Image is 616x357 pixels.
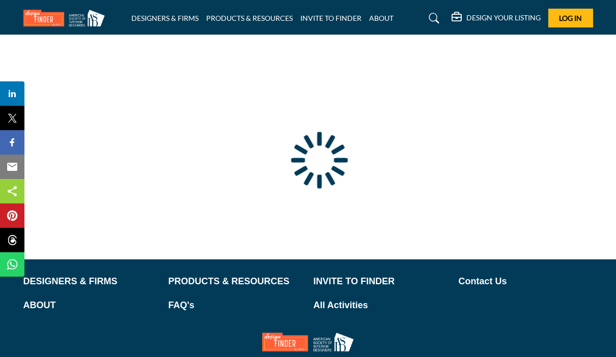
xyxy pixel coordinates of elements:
[23,275,158,288] a: DESIGNERS & FIRMS
[314,275,448,288] a: INVITE TO FINDER
[559,14,582,22] span: Log In
[466,13,541,22] h5: DESIGN YOUR LISTING
[131,14,199,22] a: DESIGNERS & FIRMS
[300,14,361,22] a: INVITE TO FINDER
[452,12,541,24] div: DESIGN YOUR LISTING
[369,14,394,22] a: ABOUT
[206,14,293,22] a: PRODUCTS & RESOURCES
[419,10,446,26] a: Search
[262,333,354,351] img: No Site Logo
[23,10,110,26] img: Site Logo
[169,299,303,312] a: FAQ's
[169,275,303,288] a: PRODUCTS & RESOURCES
[548,9,593,27] button: Log In
[459,275,593,288] a: Contact Us
[23,299,158,312] a: ABOUT
[314,299,448,312] a: All Activities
